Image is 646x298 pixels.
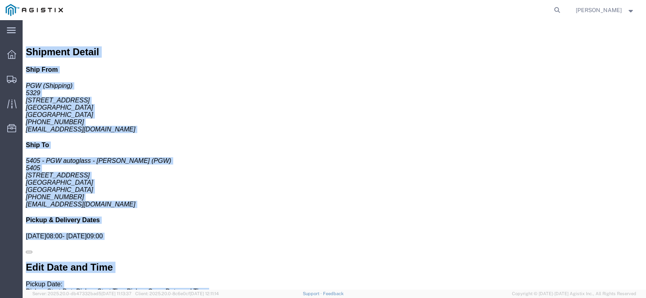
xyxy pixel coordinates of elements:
[101,291,132,296] span: [DATE] 11:13:37
[323,291,344,296] a: Feedback
[23,20,646,290] iframe: FS Legacy Container
[6,4,63,16] img: logo
[32,291,132,296] span: Server: 2025.20.0-db47332bad5
[576,6,622,15] span: Craig Clark
[575,5,635,15] button: [PERSON_NAME]
[135,291,219,296] span: Client: 2025.20.0-8c6e0cf
[512,290,636,297] span: Copyright © [DATE]-[DATE] Agistix Inc., All Rights Reserved
[190,291,219,296] span: [DATE] 12:11:14
[303,291,323,296] a: Support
